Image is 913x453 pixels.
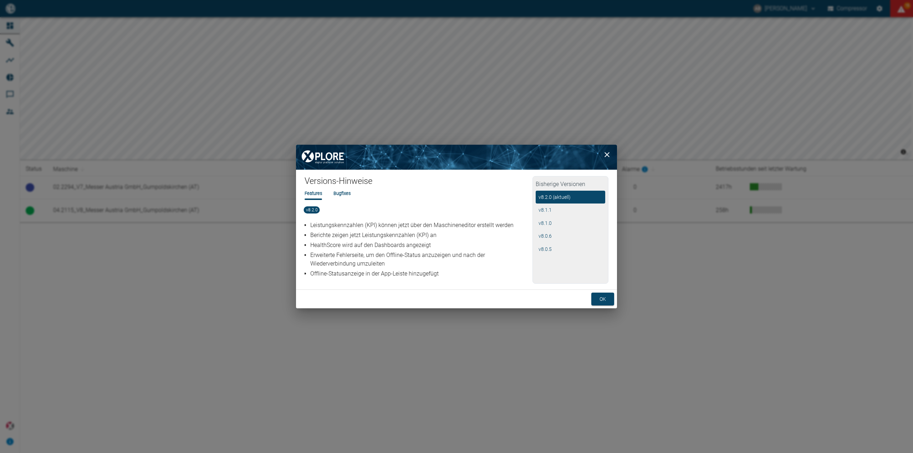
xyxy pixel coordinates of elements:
button: v8.1.1 [536,204,605,217]
button: v8.1.0 [536,217,605,230]
img: background image [296,145,617,170]
h1: Versions-Hinweise [305,176,532,190]
span: v8.2.0 [304,206,320,213]
button: ok [591,293,614,306]
h2: Bisherige Versionen [536,179,605,191]
button: v8.0.6 [536,230,605,243]
button: close [600,148,614,162]
button: v8.2.0 (aktuell) [536,191,605,204]
p: Erweiterte Fehlerseite, um den Offline-Status anzuzeigen und nach der Wiederverbindung umzuleiten [310,251,530,268]
p: Berichte zeigen jetzt Leistungskennzahlen (KPI) an [310,231,530,240]
p: Offline-Statusanzeige in der App-Leiste hinzugefügt [310,269,530,278]
p: HealthScore wird auf den Dashboards angezeigt [310,241,530,249]
li: Features [305,190,322,197]
img: XPLORE Logo [296,145,350,170]
button: v8.0.5 [536,243,605,256]
p: Leistungskennzahlen (KPI) können jetzt über den Maschineneditor erstellt werden [310,221,530,230]
li: Bugfixes [333,190,351,197]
